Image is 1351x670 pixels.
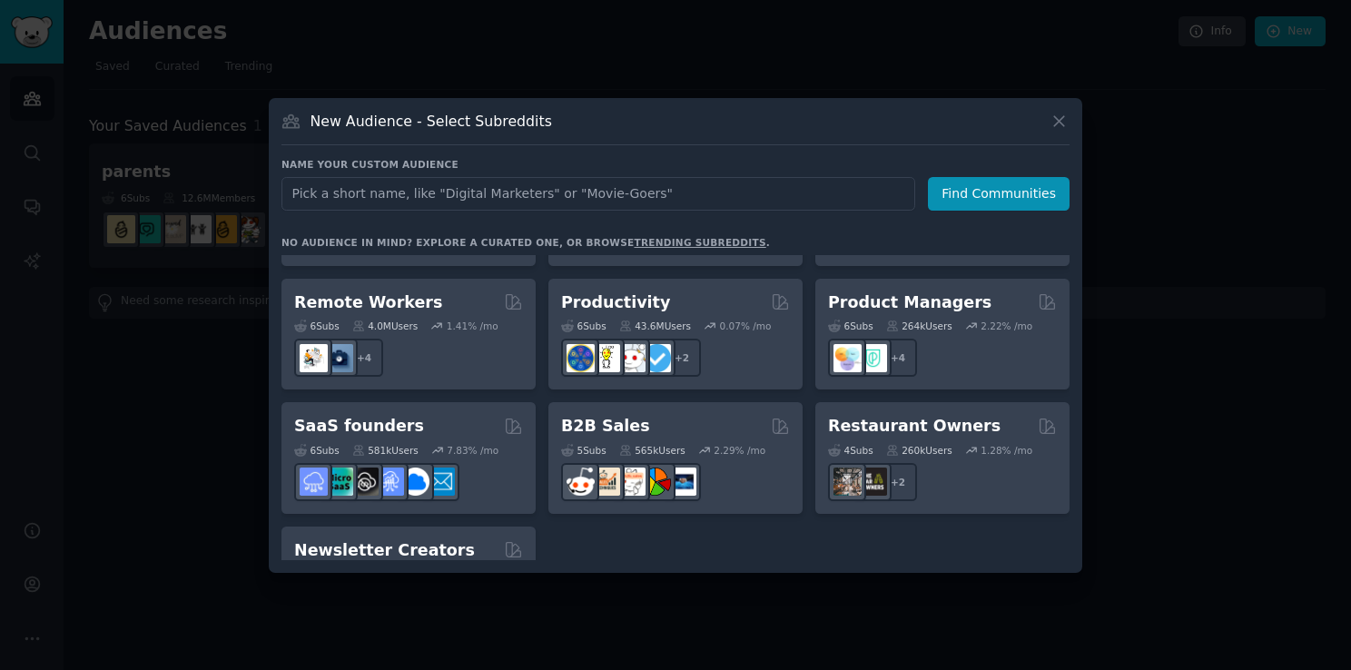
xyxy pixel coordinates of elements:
[833,344,862,372] img: ProductManagement
[663,339,701,377] div: + 2
[828,320,873,332] div: 6 Sub s
[325,468,353,496] img: microsaas
[567,344,595,372] img: LifeProTips
[643,468,671,496] img: B2BSales
[281,236,770,249] div: No audience in mind? Explore a curated one, or browse .
[617,468,646,496] img: b2b_sales
[352,444,419,457] div: 581k Users
[561,415,650,438] h2: B2B Sales
[879,339,917,377] div: + 4
[643,344,671,372] img: getdisciplined
[592,344,620,372] img: lifehacks
[350,468,379,496] img: NoCodeSaaS
[294,320,340,332] div: 6 Sub s
[592,468,620,496] img: salestechniques
[401,468,429,496] img: B2BSaaS
[833,468,862,496] img: restaurantowners
[886,444,952,457] div: 260k Users
[859,468,887,496] img: BarOwners
[567,468,595,496] img: sales
[345,339,383,377] div: + 4
[886,320,952,332] div: 264k Users
[352,320,419,332] div: 4.0M Users
[619,444,685,457] div: 565k Users
[859,344,887,372] img: ProductMgmt
[325,344,353,372] img: work
[300,468,328,496] img: SaaS
[294,539,475,562] h2: Newsletter Creators
[828,415,1001,438] h2: Restaurant Owners
[619,320,691,332] div: 43.6M Users
[447,320,498,332] div: 1.41 % /mo
[981,320,1032,332] div: 2.22 % /mo
[928,177,1070,211] button: Find Communities
[981,444,1032,457] div: 1.28 % /mo
[294,291,442,314] h2: Remote Workers
[828,444,873,457] div: 4 Sub s
[447,444,498,457] div: 7.83 % /mo
[561,320,606,332] div: 6 Sub s
[281,158,1070,171] h3: Name your custom audience
[828,291,991,314] h2: Product Managers
[294,415,424,438] h2: SaaS founders
[617,344,646,372] img: productivity
[427,468,455,496] img: SaaS_Email_Marketing
[668,468,696,496] img: B_2_B_Selling_Tips
[376,468,404,496] img: SaaSSales
[879,463,917,501] div: + 2
[634,237,765,248] a: trending subreddits
[294,444,340,457] div: 6 Sub s
[300,344,328,372] img: RemoteJobs
[561,291,670,314] h2: Productivity
[720,320,772,332] div: 0.07 % /mo
[561,444,606,457] div: 5 Sub s
[311,112,552,131] h3: New Audience - Select Subreddits
[714,444,765,457] div: 2.29 % /mo
[281,177,915,211] input: Pick a short name, like "Digital Marketers" or "Movie-Goers"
